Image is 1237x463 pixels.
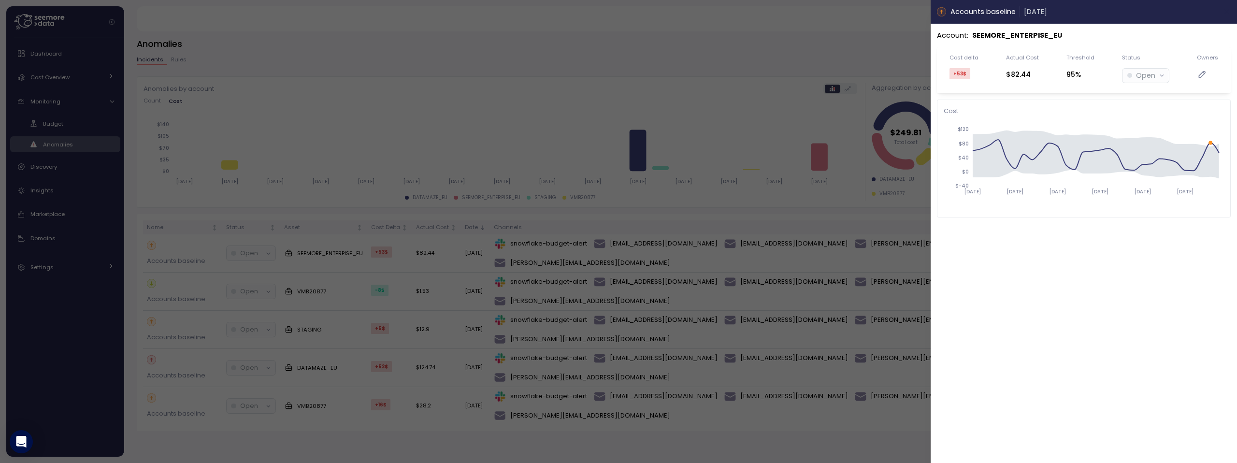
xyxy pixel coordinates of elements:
[962,169,969,175] tspan: $0
[1006,69,1039,80] div: $82.44
[1197,54,1218,61] div: Owners
[1092,188,1108,195] tspan: [DATE]
[1024,6,1047,17] p: [DATE]
[1006,54,1039,61] div: Actual Cost
[972,30,1062,41] p: SEEMORE_ENTERPISE_EU
[959,141,969,147] tspan: $80
[949,68,970,80] div: +53 $
[1134,188,1151,195] tspan: [DATE]
[950,6,1016,17] p: Accounts baseline
[1066,54,1094,61] div: Threshold
[1177,188,1194,195] tspan: [DATE]
[1050,188,1066,195] tspan: [DATE]
[949,54,978,61] div: Cost delta
[944,106,1224,116] p: Cost
[937,30,968,41] p: Account :
[955,183,969,189] tspan: $-40
[1122,54,1140,61] div: Status
[1007,188,1024,195] tspan: [DATE]
[1136,70,1155,81] p: Open
[958,155,969,161] tspan: $40
[964,188,981,195] tspan: [DATE]
[1122,69,1169,83] button: Open
[10,430,33,453] div: Open Intercom Messenger
[958,127,969,133] tspan: $120
[1066,69,1094,80] div: 95%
